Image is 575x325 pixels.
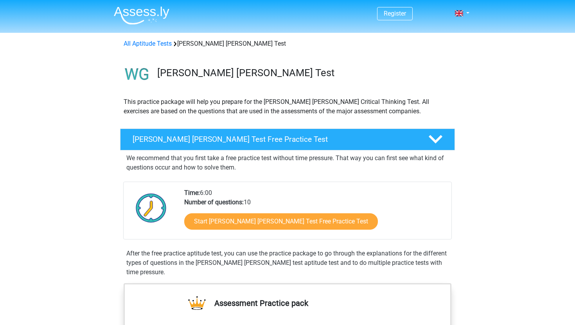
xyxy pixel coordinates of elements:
div: 6:00 10 [178,188,451,239]
b: Time: [184,189,200,196]
img: watson glaser test [120,58,154,91]
img: Clock [131,188,171,227]
a: Start [PERSON_NAME] [PERSON_NAME] Test Free Practice Test [184,213,378,230]
a: [PERSON_NAME] [PERSON_NAME] Test Free Practice Test [117,129,458,150]
h3: [PERSON_NAME] [PERSON_NAME] Test [157,67,449,79]
a: Register [384,10,406,17]
img: Assessly [114,6,169,25]
a: All Aptitude Tests [124,40,172,47]
p: This practice package will help you prepare for the [PERSON_NAME] [PERSON_NAME] Critical Thinking... [124,97,451,116]
div: After the free practice aptitude test, you can use the practice package to go through the explana... [123,249,452,277]
b: Number of questions: [184,198,244,206]
p: We recommend that you first take a free practice test without time pressure. That way you can fir... [126,154,449,172]
div: [PERSON_NAME] [PERSON_NAME] Test [120,39,455,48]
h4: [PERSON_NAME] [PERSON_NAME] Test Free Practice Test [133,135,416,144]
